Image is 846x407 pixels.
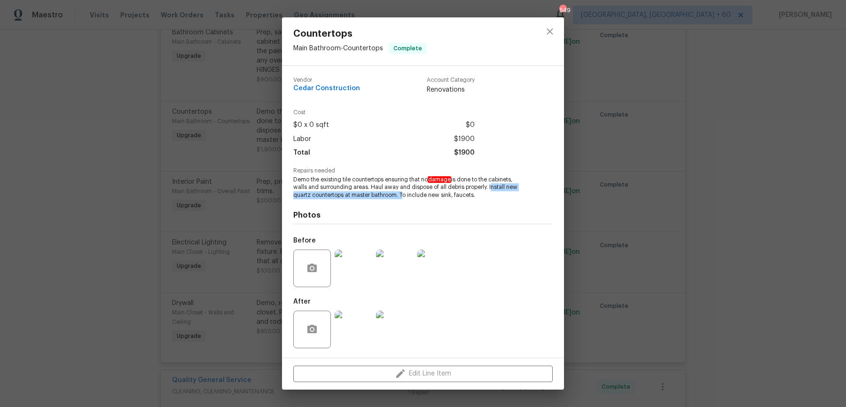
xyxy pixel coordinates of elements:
[466,118,475,132] span: $0
[539,20,561,43] button: close
[428,176,451,183] em: damage
[293,77,360,83] span: Vendor
[293,110,475,116] span: Cost
[293,133,311,146] span: Labor
[427,85,475,94] span: Renovations
[293,45,383,52] span: Main Bathroom - Countertops
[293,85,360,92] span: Cedar Construction
[293,118,329,132] span: $0 x 0 sqft
[293,168,553,174] span: Repairs needed
[454,133,475,146] span: $1900
[559,6,566,15] div: 649
[293,298,311,305] h5: After
[427,77,475,83] span: Account Category
[293,176,527,199] span: Demo the existing tile countertops ensuring that no is done to the cabinets, walls and surroundin...
[390,44,426,53] span: Complete
[293,211,553,220] h4: Photos
[293,146,310,160] span: Total
[293,29,427,39] span: Countertops
[454,146,475,160] span: $1900
[293,237,316,244] h5: Before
